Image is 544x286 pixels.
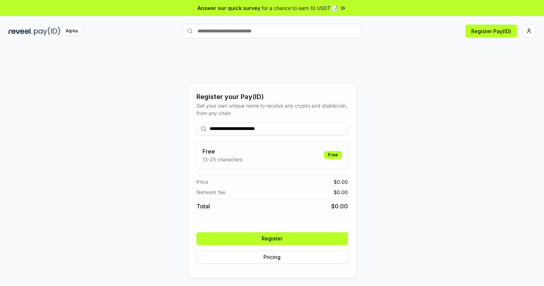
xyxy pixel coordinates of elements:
[196,188,225,196] span: Network fee
[196,102,348,117] div: Get your own unique name to receive any crypto and stablecoin, from any chain
[466,25,517,37] button: Register Pay(ID)
[202,156,242,163] p: 13-25 characters
[196,232,348,245] button: Register
[324,151,342,159] div: Free
[334,178,348,186] span: $ 0.00
[34,27,60,36] img: pay_id
[62,27,82,36] div: Alpha
[202,147,242,156] h3: Free
[196,178,208,186] span: Price
[196,251,348,264] button: Pricing
[196,92,348,102] div: Register your Pay(ID)
[334,188,348,196] span: $ 0.00
[9,27,32,36] img: reveel_dark
[197,4,260,12] span: Answer our quick survey
[196,202,210,210] span: Total
[262,4,338,12] span: for a chance to earn 10 USDT 📝
[331,202,348,210] span: $ 0.00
